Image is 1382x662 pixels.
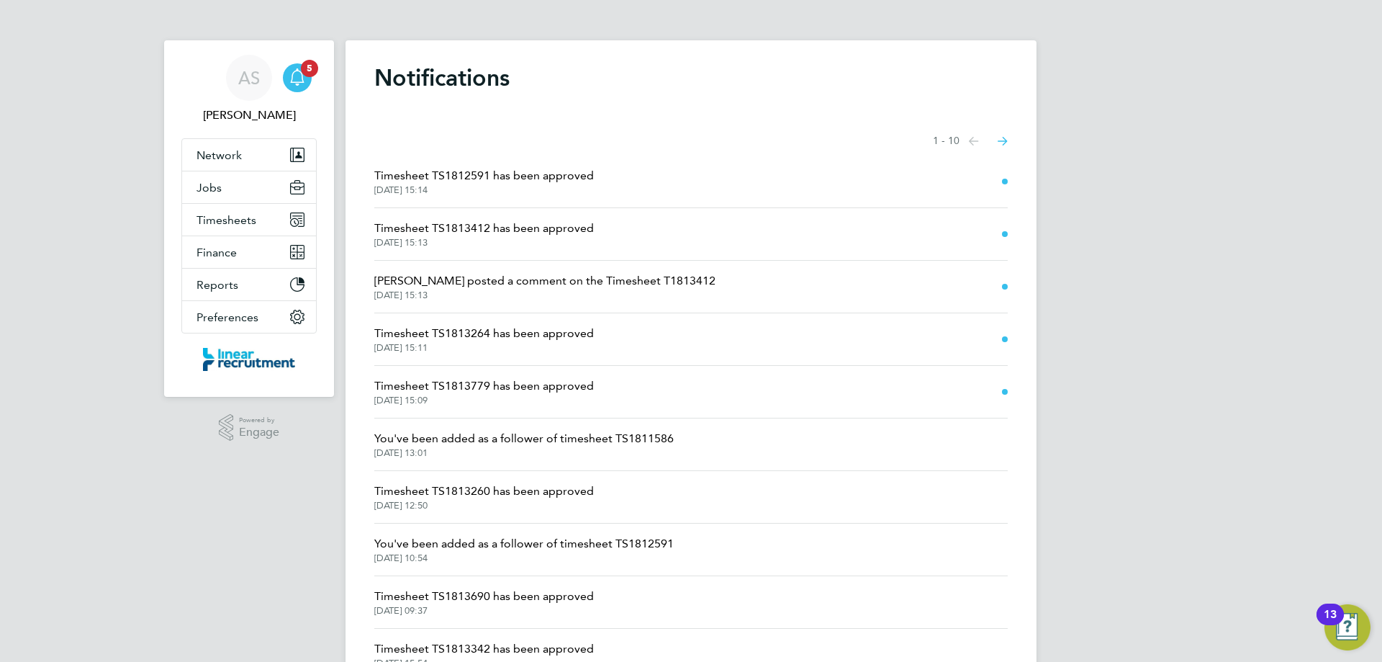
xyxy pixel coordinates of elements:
a: [PERSON_NAME] posted a comment on the Timesheet T1813412[DATE] 15:13 [374,272,715,301]
img: linearrecruitment-logo-retina.png [203,348,295,371]
button: Preferences [182,301,316,333]
a: You've been added as a follower of timesheet TS1811586[DATE] 13:01 [374,430,674,459]
span: [PERSON_NAME] posted a comment on the Timesheet T1813412 [374,272,715,290]
span: Timesheet TS1813260 has been approved [374,483,594,500]
button: Finance [182,236,316,268]
span: [DATE] 15:13 [374,237,594,249]
a: AS[PERSON_NAME] [181,55,317,124]
span: Timesheet TS1813412 has been approved [374,220,594,237]
span: Powered by [239,414,279,426]
span: Timesheet TS1813264 has been approved [374,325,594,342]
span: Alyssa Smith [181,107,317,124]
span: Timesheet TS1812591 has been approved [374,167,594,184]
button: Timesheets [182,204,316,236]
span: Preferences [197,310,258,324]
a: You've been added as a follower of timesheet TS1812591[DATE] 10:54 [374,535,674,564]
span: [DATE] 15:11 [374,342,594,354]
span: [DATE] 15:13 [374,290,715,301]
span: Engage [239,426,279,439]
button: Reports [182,269,316,300]
a: Powered byEngage [219,414,280,442]
a: Timesheet TS1813779 has been approved[DATE] 15:09 [374,377,594,406]
span: [DATE] 15:09 [374,395,594,406]
span: [DATE] 09:37 [374,605,594,617]
a: Go to home page [181,348,317,371]
span: Jobs [197,181,222,194]
span: Timesheet TS1813779 has been approved [374,377,594,395]
div: 13 [1324,614,1337,633]
a: Timesheet TS1812591 has been approved[DATE] 15:14 [374,167,594,196]
span: [DATE] 12:50 [374,500,594,511]
span: Finance [197,246,237,259]
span: Network [197,148,242,162]
a: Timesheet TS1813264 has been approved[DATE] 15:11 [374,325,594,354]
button: Jobs [182,171,316,203]
span: [DATE] 10:54 [374,553,674,564]
span: You've been added as a follower of timesheet TS1811586 [374,430,674,447]
nav: Main navigation [164,40,334,397]
span: Timesheet TS1813690 has been approved [374,588,594,605]
nav: Select page of notifications list [933,127,1008,156]
span: You've been added as a follower of timesheet TS1812591 [374,535,674,553]
h1: Notifications [374,63,1008,92]
a: Timesheet TS1813412 has been approved[DATE] 15:13 [374,220,594,249]
span: Timesheets [197,213,256,227]
button: Network [182,139,316,171]
button: Open Resource Center, 13 new notifications [1324,604,1370,650]
span: 5 [301,60,318,77]
span: AS [238,68,260,87]
span: [DATE] 15:14 [374,184,594,196]
a: Timesheet TS1813690 has been approved[DATE] 09:37 [374,588,594,617]
span: 1 - 10 [933,134,959,148]
span: Timesheet TS1813342 has been approved [374,640,594,658]
span: Reports [197,278,238,292]
a: 5 [283,55,312,101]
span: [DATE] 13:01 [374,447,674,459]
a: Timesheet TS1813260 has been approved[DATE] 12:50 [374,483,594,511]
